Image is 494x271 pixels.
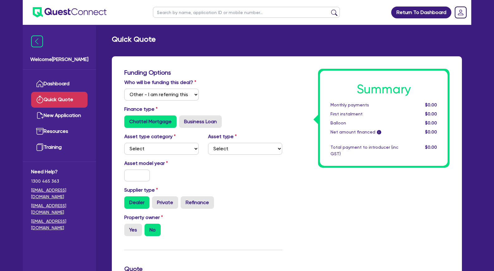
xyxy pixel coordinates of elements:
img: resources [36,128,44,135]
span: 1300 465 363 [31,178,88,185]
img: icon-menu-close [31,35,43,47]
span: Welcome [PERSON_NAME] [30,56,88,63]
label: Asset model year [120,160,203,167]
span: $0.00 [425,145,437,150]
label: Asset type [208,133,237,140]
a: [EMAIL_ADDRESS][DOMAIN_NAME] [31,203,88,216]
label: Refinance [181,196,214,209]
a: Dashboard [31,76,88,92]
img: quest-connect-logo-blue [33,7,107,17]
img: quick-quote [36,96,44,103]
label: Finance type [124,105,158,113]
div: Total payment to introducer (inc GST) [326,144,403,157]
label: Business Loan [179,115,222,128]
a: Dropdown toggle [453,4,469,21]
label: Asset type category [124,133,176,140]
div: Balloon [326,120,403,126]
span: Need Help? [31,168,88,175]
a: [EMAIL_ADDRESS][DOMAIN_NAME] [31,218,88,231]
label: Chattel Mortgage [124,115,177,128]
h3: Funding Options [124,69,282,76]
span: $0.00 [425,111,437,116]
h2: Quick Quote [112,35,156,44]
label: Yes [124,224,142,236]
span: $0.00 [425,129,437,134]
label: Property owner [124,214,163,221]
a: Training [31,139,88,155]
label: Supplier type [124,186,158,194]
a: [EMAIL_ADDRESS][DOMAIN_NAME] [31,187,88,200]
a: Resources [31,124,88,139]
label: No [145,224,161,236]
label: Dealer [124,196,150,209]
img: training [36,143,44,151]
span: i [377,130,381,134]
a: Return To Dashboard [391,7,451,18]
a: New Application [31,108,88,124]
span: $0.00 [425,102,437,107]
input: Search by name, application ID or mobile number... [153,7,340,18]
span: $0.00 [425,120,437,125]
img: new-application [36,112,44,119]
div: First instalment [326,111,403,117]
h1: Summary [330,82,437,97]
div: Net amount financed [326,129,403,135]
label: Private [152,196,178,209]
div: Monthly payments [326,102,403,108]
a: Quick Quote [31,92,88,108]
label: Who will be funding this deal? [124,79,196,86]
